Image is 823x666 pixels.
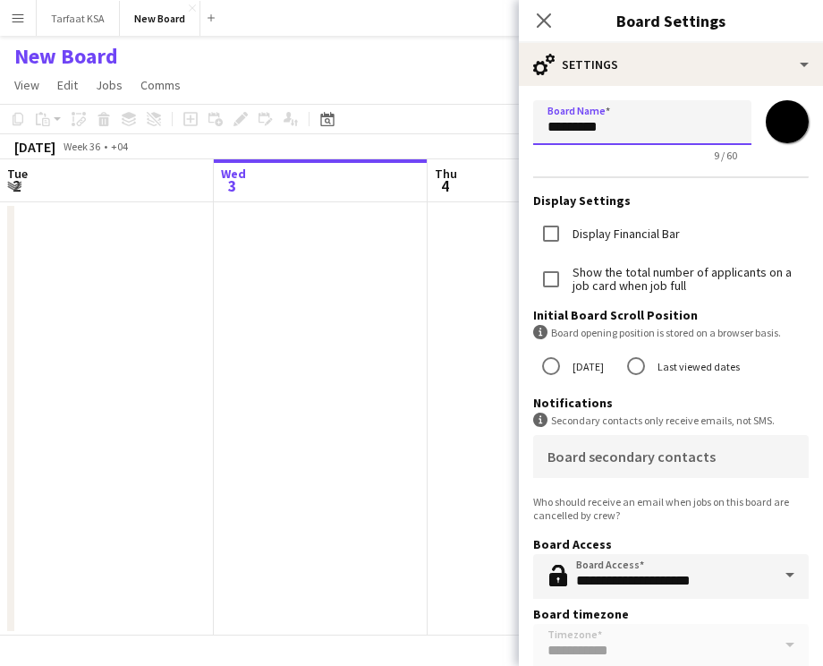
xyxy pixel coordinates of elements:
[533,395,809,411] h3: Notifications
[7,166,28,182] span: Tue
[432,175,457,196] span: 4
[700,149,751,162] span: 9 / 60
[435,166,457,182] span: Thu
[133,73,188,97] a: Comms
[218,175,246,196] span: 3
[533,606,809,622] h3: Board timezone
[96,77,123,93] span: Jobs
[533,413,809,428] div: Secondary contacts only receive emails, not SMS.
[120,1,200,36] button: New Board
[569,227,680,241] label: Display Financial Bar
[533,495,809,522] div: Who should receive an email when jobs on this board are cancelled by crew?
[14,77,39,93] span: View
[4,175,28,196] span: 2
[533,192,809,209] h3: Display Settings
[519,9,823,32] h3: Board Settings
[569,266,809,293] label: Show the total number of applicants on a job card when job full
[7,73,47,97] a: View
[533,325,809,340] div: Board opening position is stored on a browser basis.
[37,1,120,36] button: Tarfaat KSA
[111,140,128,153] div: +04
[533,307,809,323] h3: Initial Board Scroll Position
[59,140,104,153] span: Week 36
[221,166,246,182] span: Wed
[14,43,118,70] h1: New Board
[89,73,130,97] a: Jobs
[57,77,78,93] span: Edit
[50,73,85,97] a: Edit
[519,43,823,86] div: Settings
[14,138,55,156] div: [DATE]
[547,448,716,465] mat-label: Board secondary contacts
[533,536,809,552] h3: Board Access
[140,77,181,93] span: Comms
[569,353,604,380] label: [DATE]
[654,353,740,380] label: Last viewed dates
